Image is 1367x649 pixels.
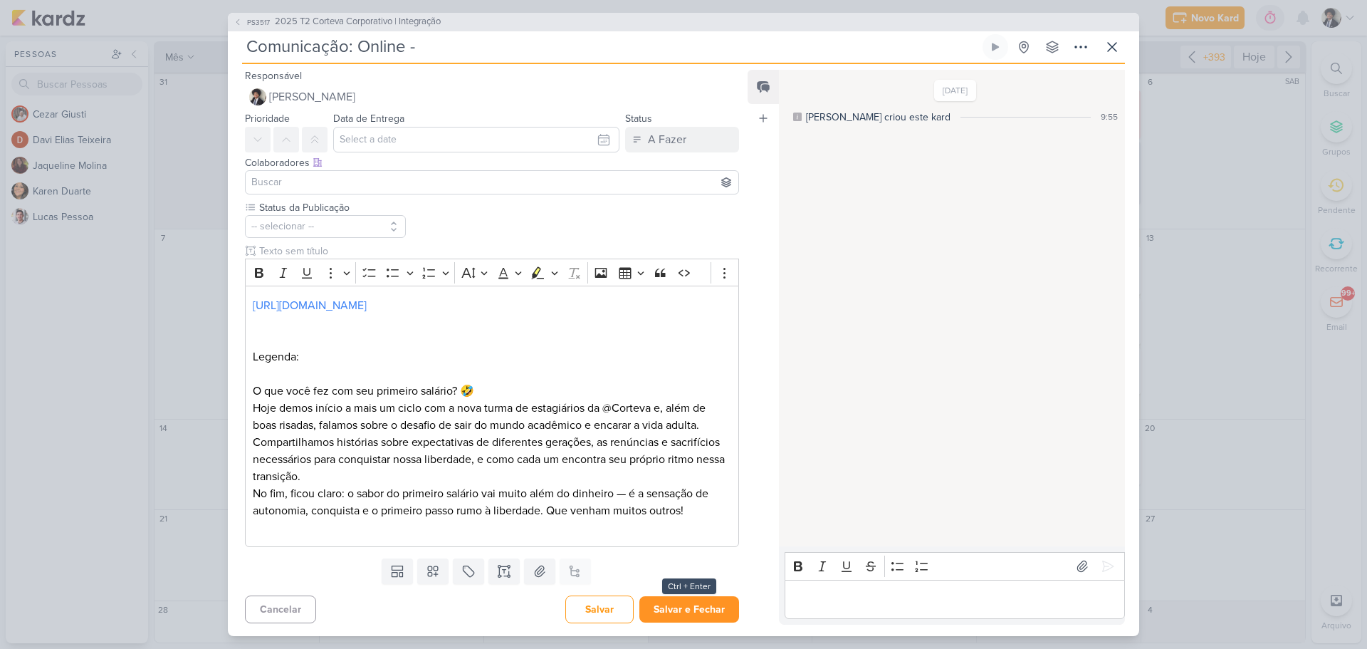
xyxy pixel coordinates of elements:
div: Editor toolbar [245,259,739,286]
p: O que você fez com seu primeiro salário? 🤣 [253,383,731,400]
input: Kard Sem Título [242,34,980,60]
p: No fim, ficou claro: o sabor do primeiro salário vai muito além do dinheiro — é a sensação de aut... [253,485,731,519]
button: -- selecionar -- [245,215,406,238]
div: Ctrl + Enter [662,578,716,594]
button: [PERSON_NAME] [245,84,739,110]
button: Cancelar [245,596,316,623]
label: Prioridade [245,113,290,125]
div: [PERSON_NAME] criou este kard [806,110,950,125]
div: Editor editing area: main [245,286,739,547]
button: Salvar [565,596,634,623]
div: Editor toolbar [785,552,1125,580]
p: Hoje demos início a mais um ciclo com a nova turma de estagiários da @Corteva e, além de boas ris... [253,400,731,434]
label: Status da Publicação [258,200,406,215]
input: Texto sem título [256,244,739,259]
img: Pedro Luahn Simões [249,88,266,105]
a: [URL][DOMAIN_NAME] [253,298,367,313]
label: Data de Entrega [333,113,404,125]
div: Ligar relógio [990,41,1001,53]
span: [PERSON_NAME] [269,88,355,105]
div: Colaboradores [245,155,739,170]
button: A Fazer [625,127,739,152]
label: Status [625,113,652,125]
button: Salvar e Fechar [639,596,739,623]
label: Responsável [245,70,302,82]
p: Compartilhamos histórias sobre expectativas de diferentes gerações, as renúncias e sacrifícios ne... [253,434,731,485]
div: Editor editing area: main [785,580,1125,619]
div: A Fazer [648,131,686,148]
div: 9:55 [1101,110,1118,123]
input: Select a date [333,127,619,152]
input: Buscar [248,174,735,191]
p: Legenda: [253,348,731,365]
